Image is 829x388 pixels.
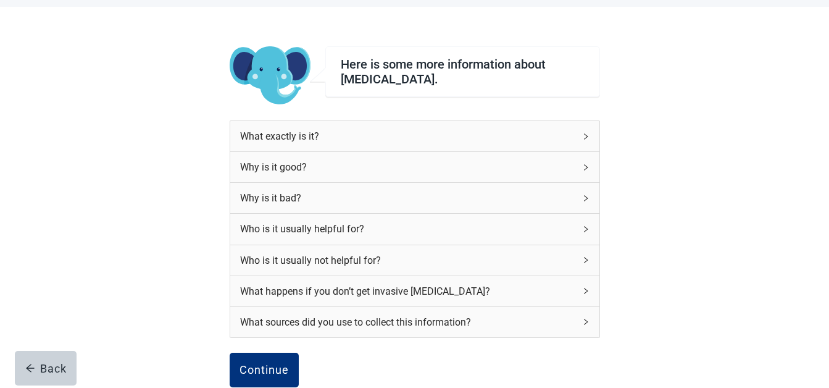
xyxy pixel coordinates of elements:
div: Here is some more information about [MEDICAL_DATA]. [341,57,585,86]
span: right [582,133,589,140]
span: right [582,318,589,326]
div: Back [25,362,67,374]
div: Why is it good? [240,159,575,175]
button: arrow-leftBack [15,351,77,386]
img: Koda Elephant [230,46,310,106]
div: Who is it usually helpful for? [240,221,575,237]
div: Who is it usually helpful for? [230,214,599,244]
span: right [582,287,589,295]
div: What exactly is it? [230,121,599,151]
div: Why is it good? [230,152,599,182]
div: What exactly is it? [240,129,575,144]
button: Continue [230,353,299,387]
div: What sources did you use to collect this information? [230,307,599,337]
div: What happens if you don’t get invasive [MEDICAL_DATA]? [240,284,575,299]
span: right [582,256,589,264]
span: right [582,226,589,233]
span: right [582,164,589,171]
span: arrow-left [25,363,35,373]
div: What happens if you don’t get invasive [MEDICAL_DATA]? [230,276,599,306]
div: Why is it bad? [240,190,575,206]
div: Who is it usually not helpful for? [240,253,575,268]
div: What sources did you use to collect this information? [240,314,575,330]
div: Who is it usually not helpful for? [230,245,599,276]
div: Continue [240,364,289,376]
div: Why is it bad? [230,183,599,213]
span: right [582,195,589,202]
